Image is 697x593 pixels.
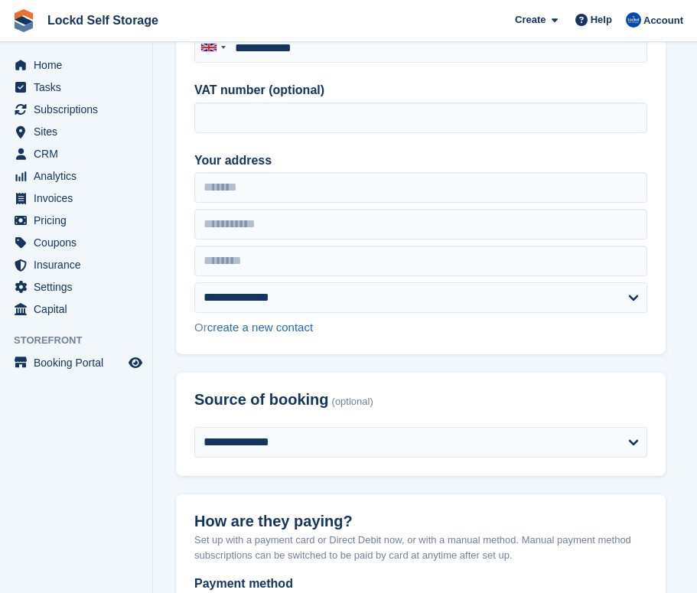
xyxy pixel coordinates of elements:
[34,276,125,298] span: Settings
[8,187,145,209] a: menu
[34,254,125,275] span: Insurance
[8,352,145,373] a: menu
[34,143,125,165] span: CRM
[626,12,641,28] img: Jonny Bleach
[207,321,313,334] a: create a new contact
[34,54,125,76] span: Home
[34,99,125,120] span: Subscriptions
[8,232,145,253] a: menu
[515,12,546,28] span: Create
[8,165,145,187] a: menu
[194,152,647,170] label: Your address
[194,533,647,562] p: Set up with a payment card or Direct Debit now, or with a manual method. Manual payment method su...
[126,354,145,372] a: Preview store
[194,391,329,409] span: Source of booking
[34,298,125,320] span: Capital
[195,33,230,62] div: United Kingdom: +44
[8,254,145,275] a: menu
[41,8,164,33] a: Lockd Self Storage
[8,99,145,120] a: menu
[8,143,145,165] a: menu
[194,575,647,593] label: Payment method
[332,396,373,408] span: (optional)
[12,9,35,32] img: stora-icon-8386f47178a22dfd0bd8f6a31ec36ba5ce8667c1dd55bd0f319d3a0aa187defe.svg
[34,352,125,373] span: Booking Portal
[8,121,145,142] a: menu
[34,121,125,142] span: Sites
[194,319,647,337] div: Or
[194,81,647,99] label: VAT number (optional)
[8,77,145,98] a: menu
[194,513,647,530] h2: How are they paying?
[8,54,145,76] a: menu
[34,232,125,253] span: Coupons
[34,210,125,231] span: Pricing
[34,165,125,187] span: Analytics
[34,187,125,209] span: Invoices
[14,333,152,348] span: Storefront
[8,298,145,320] a: menu
[8,276,145,298] a: menu
[591,12,612,28] span: Help
[8,210,145,231] a: menu
[643,13,683,28] span: Account
[34,77,125,98] span: Tasks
